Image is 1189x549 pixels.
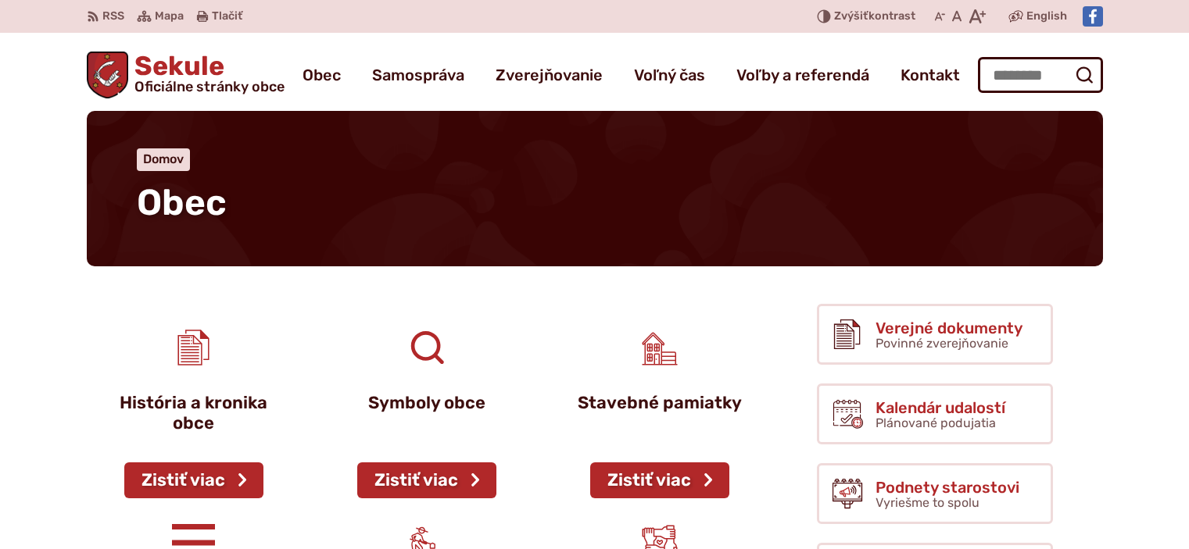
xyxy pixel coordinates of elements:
[143,152,184,166] a: Domov
[876,415,996,430] span: Plánované podujatia
[1026,7,1067,26] span: English
[496,53,603,97] a: Zverejňovanie
[338,393,515,413] p: Symboly obce
[876,495,979,510] span: Vyriešme to spolu
[817,463,1053,524] a: Podnety starostovi Vyriešme to spolu
[357,462,496,498] a: Zistiť viac
[876,479,1019,496] span: Podnety starostovi
[876,399,1005,416] span: Kalendár udalostí
[736,53,869,97] a: Voľby a referendá
[212,10,242,23] span: Tlačiť
[128,53,285,94] span: Sekule
[571,393,748,413] p: Stavebné pamiatky
[106,393,282,434] p: História a kronika obce
[372,53,464,97] a: Samospráva
[876,319,1022,337] span: Verejné dokumenty
[834,10,915,23] span: kontrast
[590,462,729,498] a: Zistiť viac
[134,80,285,94] span: Oficiálne stránky obce
[634,53,705,97] a: Voľný čas
[901,53,960,97] a: Kontakt
[124,462,263,498] a: Zistiť viac
[1023,7,1070,26] a: English
[102,7,124,26] span: RSS
[1083,6,1103,27] img: Prejsť na Facebook stránku
[817,304,1053,365] a: Verejné dokumenty Povinné zverejňovanie
[137,181,227,224] span: Obec
[87,52,129,98] img: Prejsť na domovskú stránku
[87,52,285,98] a: Logo Sekule, prejsť na domovskú stránku.
[155,7,184,26] span: Mapa
[876,336,1008,351] span: Povinné zverejňovanie
[834,9,868,23] span: Zvýšiť
[817,383,1053,444] a: Kalendár udalostí Plánované podujatia
[303,53,341,97] a: Obec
